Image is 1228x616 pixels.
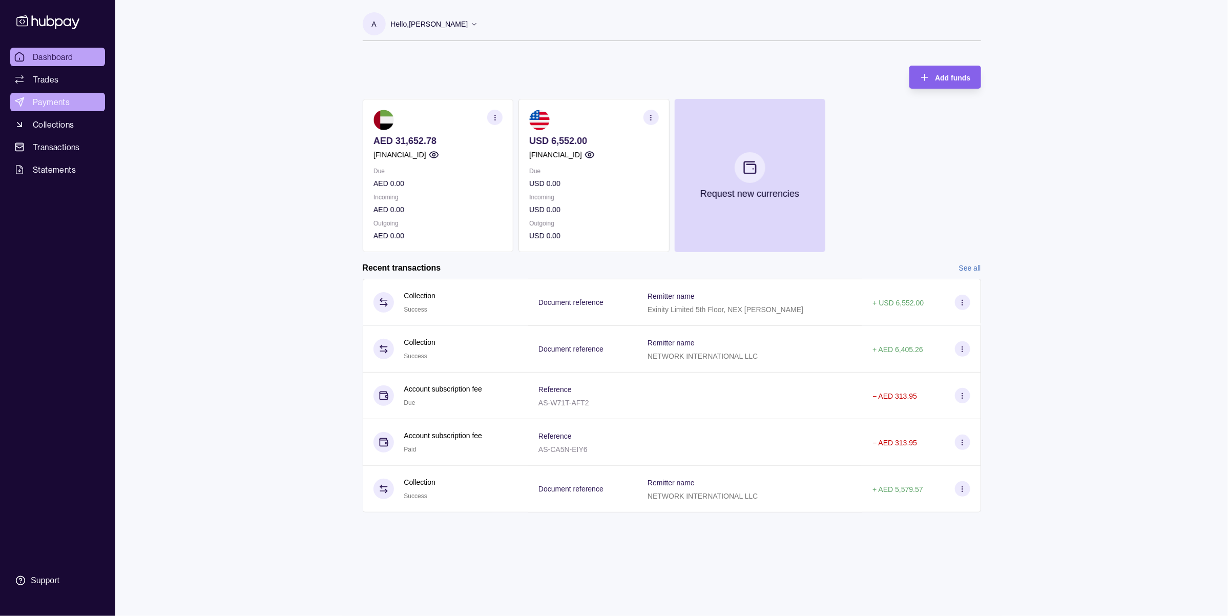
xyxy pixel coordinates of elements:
span: Trades [33,73,58,86]
a: Payments [10,93,105,111]
span: Success [404,353,427,360]
p: Outgoing [373,218,503,229]
a: Trades [10,70,105,89]
p: USD 0.00 [529,178,658,189]
p: − AED 313.95 [872,392,917,400]
p: Incoming [529,192,658,203]
span: Dashboard [33,51,73,63]
span: Collections [33,118,74,131]
p: Remitter name [648,479,695,487]
p: + AED 5,579.57 [872,485,923,494]
p: Request new currencies [700,188,799,199]
p: Reference [538,385,572,394]
p: USD 0.00 [529,204,658,215]
p: [FINANCIAL_ID] [529,149,582,160]
p: + AED 6,405.26 [872,345,923,354]
p: Hello, [PERSON_NAME] [391,18,468,30]
a: Dashboard [10,48,105,66]
p: + USD 6,552.00 [872,299,924,307]
p: Incoming [373,192,503,203]
a: Collections [10,115,105,134]
p: Remitter name [648,339,695,347]
span: Paid [404,446,417,453]
a: Support [10,570,105,591]
img: ae [373,110,394,130]
span: Add funds [935,74,970,82]
p: Account subscription fee [404,383,483,395]
p: USD 0.00 [529,230,658,241]
p: Due [529,166,658,177]
span: Success [404,306,427,313]
a: Transactions [10,138,105,156]
span: Transactions [33,141,80,153]
p: Collection [404,290,435,301]
div: Support [31,575,59,586]
p: AS-W71T-AFT2 [538,399,589,407]
p: AED 0.00 [373,204,503,215]
p: Collection [404,477,435,488]
a: See all [959,262,981,274]
p: Collection [404,337,435,348]
p: Exinity Limited 5th Floor, NEX [PERSON_NAME] [648,305,803,314]
p: AED 0.00 [373,230,503,241]
p: Remitter name [648,292,695,300]
button: Add funds [909,66,981,89]
p: USD 6,552.00 [529,135,658,147]
p: NETWORK INTERNATIONAL LLC [648,352,758,360]
p: A [371,18,376,30]
img: us [529,110,550,130]
p: Reference [538,432,572,440]
p: Outgoing [529,218,658,229]
p: Document reference [538,298,603,306]
p: Document reference [538,485,603,493]
span: Statements [33,163,76,176]
p: Due [373,166,503,177]
h2: Recent transactions [363,262,441,274]
p: AED 0.00 [373,178,503,189]
button: Request new currencies [674,99,825,252]
p: AED 31,652.78 [373,135,503,147]
span: Due [404,399,415,406]
p: − AED 313.95 [872,439,917,447]
p: Account subscription fee [404,430,483,441]
span: Success [404,492,427,500]
span: Payments [33,96,70,108]
a: Statements [10,160,105,179]
p: NETWORK INTERNATIONAL LLC [648,492,758,500]
p: Document reference [538,345,603,353]
p: [FINANCIAL_ID] [373,149,426,160]
p: AS-CA5N-EIY6 [538,445,588,454]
